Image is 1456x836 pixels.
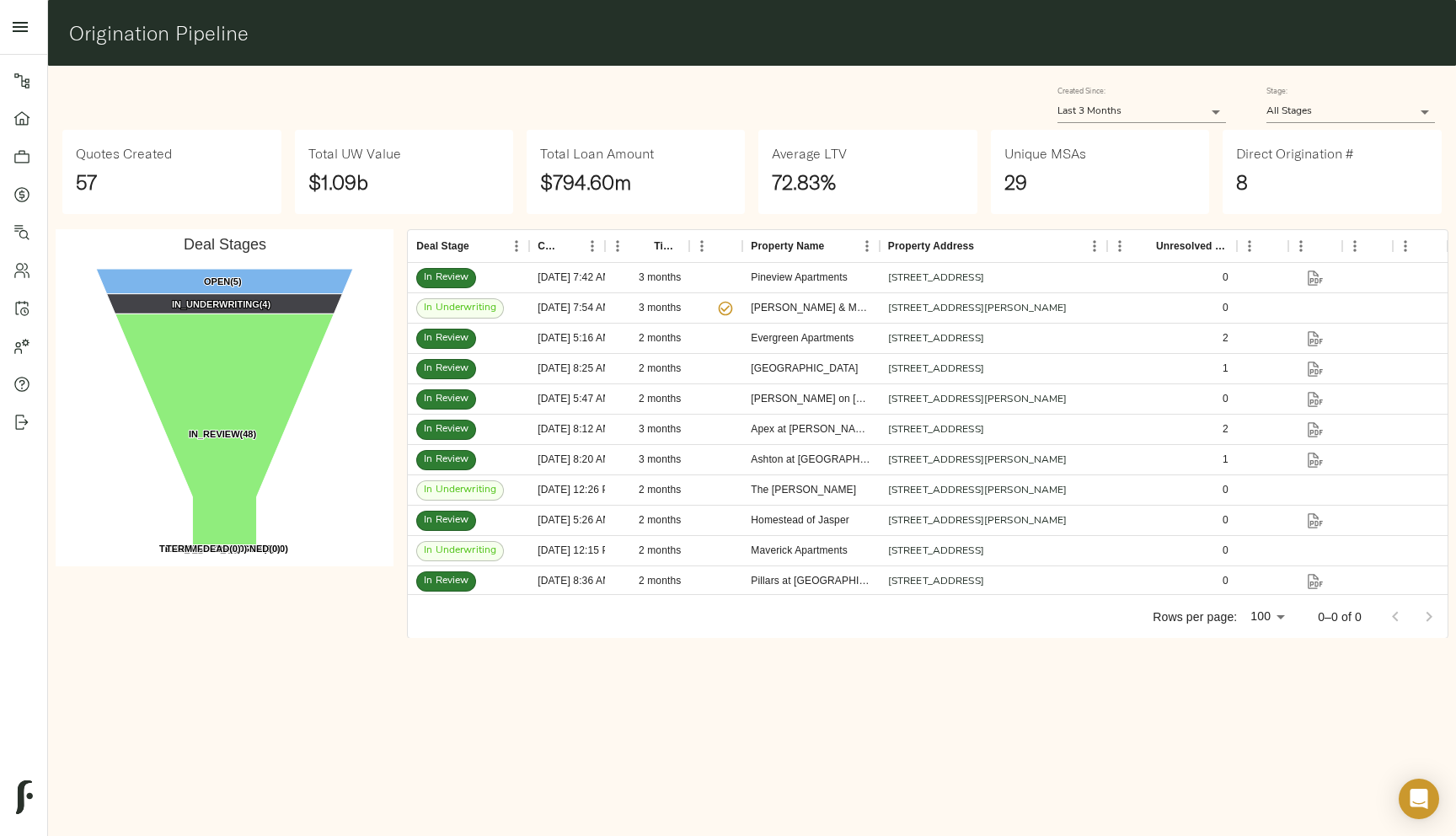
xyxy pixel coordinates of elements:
[1256,234,1280,258] button: Sort
[529,263,605,293] div: [DATE] 7:42 AM
[751,271,848,285] div: Pineview Apartments
[529,506,605,536] div: [DATE] 5:26 AM
[540,143,654,165] h6: Total Loan Amount
[1223,331,1228,346] div: 2
[854,233,880,259] button: Menu
[751,331,854,346] div: Evergreen Apartments
[538,230,556,263] div: Created At
[710,234,734,258] button: Sort
[1082,233,1107,259] button: Menu
[197,544,236,554] tspan: FUNDED
[203,544,229,554] tspan: DEAD
[417,392,475,406] span: In Review
[1266,88,1287,96] label: Stage:
[689,233,715,259] button: Menu
[417,331,475,346] span: In Review
[504,233,529,259] button: Menu
[605,230,689,263] div: Time In Stage
[605,263,689,293] div: 3 months
[888,425,984,435] a: [STREET_ADDRESS]
[166,544,269,554] tspan: TERM_SHEET_SIGNED
[605,566,689,597] div: 2 months
[1153,608,1237,625] p: Rows per page:
[605,445,689,475] div: 3 months
[605,536,689,566] div: 2 months
[824,234,848,258] button: Sort
[1236,169,1248,195] strong: 8
[1310,234,1334,258] button: Sort
[417,271,475,285] span: In Review
[417,362,475,376] span: In Review
[1223,271,1228,285] div: 0
[1004,169,1027,195] strong: 29
[605,415,689,445] div: 3 months
[529,384,605,415] div: [DATE] 5:47 AM
[417,574,475,588] span: In Review
[1223,362,1228,376] div: 1
[742,230,880,263] div: Property Name
[751,513,849,528] div: Homestead of Jasper
[417,513,475,528] span: In Review
[166,544,281,554] text: (0)
[888,364,984,374] a: [STREET_ADDRESS]
[888,230,974,263] div: Property Address
[888,394,1068,405] a: [STREET_ADDRESS][PERSON_NAME]
[772,143,847,165] h6: Average LTV
[1223,513,1228,528] div: 0
[416,230,469,263] div: Deal Stage
[204,276,242,287] text: (5)
[605,324,689,354] div: 2 months
[417,453,475,467] span: In Review
[159,544,288,554] text: (0)
[1223,544,1228,558] div: 0
[529,293,605,324] div: [DATE] 7:54 AM
[1399,779,1439,819] div: Open Intercom Messenger
[540,169,631,195] strong: $794.60m
[308,169,368,195] strong: $1.09b
[408,230,529,263] div: Deal Stage
[529,324,605,354] div: [DATE] 5:16 AM
[1342,233,1368,259] button: Menu
[1393,233,1418,259] button: Menu
[689,230,742,263] div: Direct?
[159,544,277,554] tspan: TEAR_SHEET_IN_REVIEW
[1057,88,1105,96] label: Created Since:
[751,362,858,376] div: Ashton Village
[529,415,605,445] div: [DATE] 8:12 AM
[1244,604,1291,629] div: 100
[605,293,689,324] div: 3 months
[974,234,998,258] button: Sort
[1223,453,1228,467] div: 1
[76,169,97,195] strong: 57
[469,234,493,258] button: Sort
[204,276,230,287] tspan: OPEN
[888,303,1068,313] a: [STREET_ADDRESS][PERSON_NAME]
[1057,100,1226,123] div: Last 3 Months
[189,429,256,439] text: (48)
[1236,143,1353,165] h6: Direct Origination #
[888,516,1068,526] a: [STREET_ADDRESS][PERSON_NAME]
[529,536,605,566] div: [DATE] 12:15 PM
[172,299,260,309] tspan: IN_UNDERWRITING
[197,544,248,554] text: (0)
[417,544,503,558] span: In Underwriting
[529,445,605,475] div: [DATE] 8:20 AM
[56,229,393,566] svg: Deal Stages
[605,506,689,536] div: 2 months
[751,483,856,497] div: The Marshall
[888,485,1068,496] a: [STREET_ADDRESS][PERSON_NAME]
[1156,230,1228,263] div: Unresolved Comments
[172,299,270,309] text: (4)
[1132,234,1156,258] button: Sort
[751,544,847,558] div: Maverick Apartments
[1393,230,1448,263] div: Version
[751,392,871,406] div: Bransford on Berry
[605,384,689,415] div: 2 months
[1223,422,1228,437] div: 2
[189,429,240,439] tspan: IN_REVIEW
[630,234,654,258] button: Sort
[654,230,681,263] div: Time In Stage
[184,236,266,253] text: Deal Stages
[1107,230,1237,263] div: Unresolved Comments
[605,354,689,384] div: 2 months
